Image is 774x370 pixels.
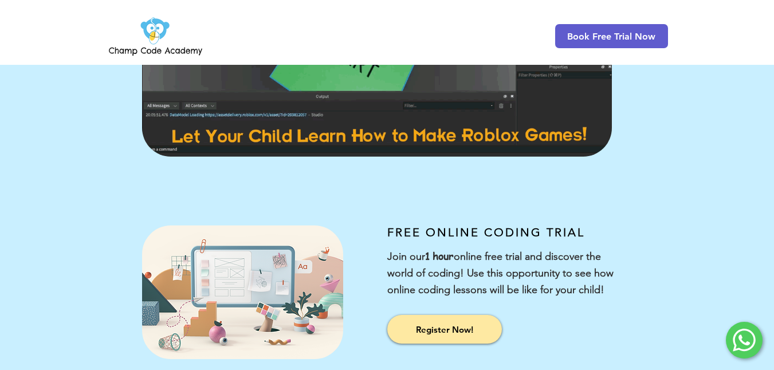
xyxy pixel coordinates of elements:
[387,225,585,239] span: FREE ONLINE CODING TRIAL
[107,14,205,59] img: Champ Code Academy Logo PNG.png
[142,225,343,359] img: Champ Code Academy Free Online Coding Trial Illustration 1
[387,250,614,296] span: Join our online free trial and discover the world of coding! Use this opportunity to see how onli...
[567,31,655,42] span: Book Free Trial Now
[425,248,454,263] span: 1 hour
[387,315,502,344] a: Register Now!
[416,324,473,336] span: Register Now!
[555,24,668,48] a: Book Free Trial Now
